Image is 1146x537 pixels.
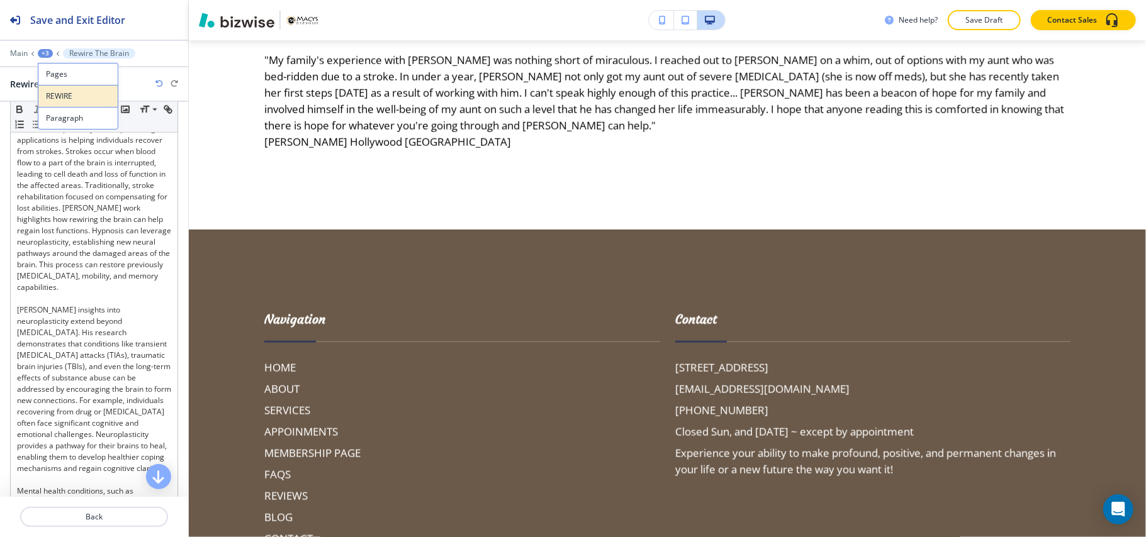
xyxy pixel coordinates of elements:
[46,91,110,102] p: REWIRE
[10,49,28,58] button: Main
[1103,494,1133,524] div: Open Intercom Messenger
[17,304,171,474] p: [PERSON_NAME] insights into neuroplasticity extend beyond [MEDICAL_DATA]. His research demonstrat...
[264,311,325,327] strong: Navigation
[264,134,1070,150] p: [PERSON_NAME] Hollywood [GEOGRAPHIC_DATA]
[17,123,171,293] p: One of neuroplasticity’s most promising applications is helping individuals recover from strokes....
[21,511,167,523] p: Back
[63,48,135,58] button: Rewire The Brain
[20,507,168,527] button: Back
[264,424,660,440] h6: APPOINMENTS
[38,63,118,85] button: Pages
[264,52,1070,134] p: "My family's experience with [PERSON_NAME] was nothing short of miraculous. I reached out to [PER...
[264,402,660,419] h6: SERVICES
[675,381,850,397] a: [EMAIL_ADDRESS][DOMAIN_NAME]
[675,424,914,440] p: Closed Sun, and [DATE] ~ except by appointment
[675,311,717,327] strong: Contact
[675,402,768,419] a: [PHONE_NUMBER]
[199,13,274,28] img: Bizwise Logo
[30,13,125,28] h2: Save and Exit Editor
[675,445,1071,478] p: Experience your ability to make profound, positive, and permanent changes in your life or a new f...
[69,49,129,58] p: Rewire The Brain
[38,107,118,130] button: Paragraph
[964,14,1004,26] p: Save Draft
[1047,14,1097,26] p: Contact Sales
[264,467,660,483] h6: FAQS
[264,360,660,376] h6: HOME
[1031,10,1136,30] button: Contact Sales
[38,49,53,58] button: +3
[264,381,660,397] h6: ABOUT
[264,445,660,462] h6: MEMBERSHIP PAGE
[10,77,82,91] h2: Rewire The Brain
[675,360,768,376] a: [STREET_ADDRESS]
[46,113,110,124] p: Paragraph
[899,14,938,26] h3: Need help?
[38,85,118,107] button: REWIRE
[46,69,110,80] p: Pages
[264,509,660,526] h6: BLOG
[264,488,660,504] h6: REVIEWS
[948,10,1021,30] button: Save Draft
[286,14,320,26] img: Your Logo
